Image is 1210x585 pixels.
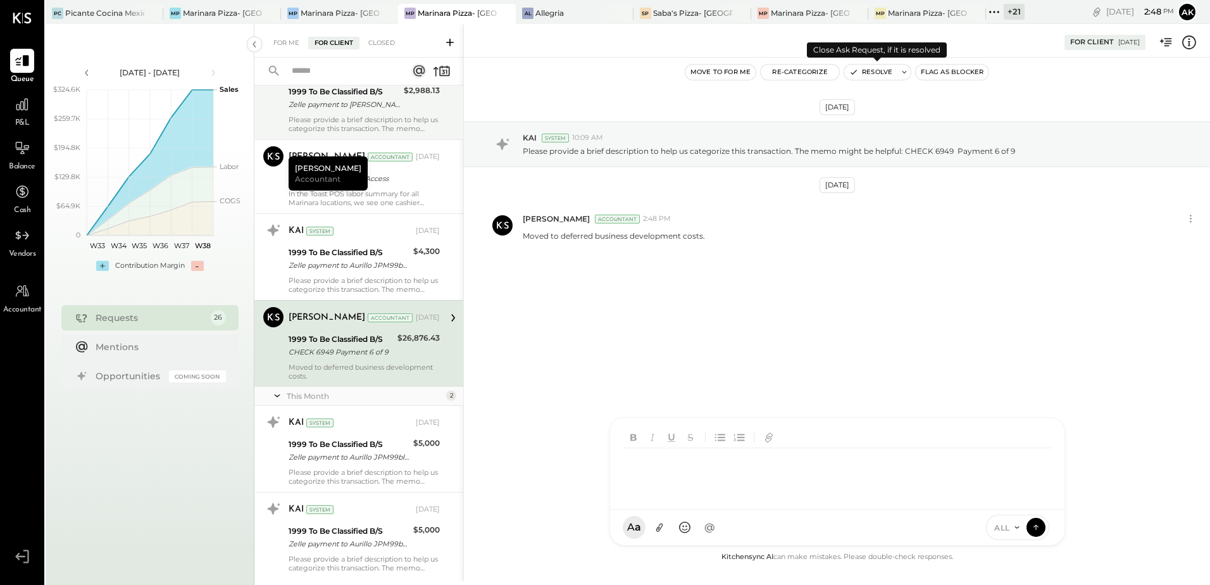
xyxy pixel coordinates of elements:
div: Please provide a brief description to help us categorize this transaction. The memo might be help... [289,468,440,486]
a: Balance [1,136,44,173]
div: 2 [446,391,456,401]
div: [DATE] [820,99,855,115]
div: [DATE] [1106,6,1174,18]
div: Zelle payment to [PERSON_NAME] 23525080674 [289,98,400,111]
div: Accountant [368,153,413,161]
div: Marinara Pizza- [GEOGRAPHIC_DATA] [418,8,497,18]
button: Ak [1177,2,1197,22]
div: Mentions [96,341,220,353]
div: Closed [362,37,401,49]
div: $4,300 [413,245,440,258]
div: System [306,418,334,427]
span: a [635,521,641,534]
div: Opportunities [96,370,163,382]
div: KAI [289,225,304,237]
button: Re-Categorize [761,65,839,80]
div: 26 [211,310,226,325]
div: System [306,227,334,236]
div: MP [287,8,299,19]
div: Marinara Pizza- [GEOGRAPHIC_DATA] [771,8,850,18]
div: Marinara Pizza- [GEOGRAPHIC_DATA] [888,8,967,18]
text: W34 [110,241,127,250]
div: Marinara Pizza- [GEOGRAPHIC_DATA]. [301,8,380,18]
div: PC [52,8,63,19]
p: Please provide a brief description to help us categorize this transaction. The memo might be help... [523,146,1015,156]
text: $129.8K [54,172,80,181]
div: [PERSON_NAME] [289,156,368,191]
div: This Month [287,391,443,401]
div: Zelle payment to Aurillo JPM99bgb8xxp [289,259,409,272]
button: Strikethrough [682,428,699,446]
span: [PERSON_NAME] [523,213,590,224]
div: Saba's Pizza- [GEOGRAPHIC_DATA] [653,8,732,18]
span: KAI [523,132,537,143]
div: + 21 [1004,4,1025,20]
span: 10:09 AM [572,133,603,143]
div: $2,988.13 [404,84,440,97]
div: [PERSON_NAME] [289,311,365,324]
div: KAI [289,503,304,516]
div: MP [404,8,416,19]
span: Accountant [3,305,42,316]
div: SP [640,8,651,19]
div: [DATE] [416,505,440,515]
div: Zelle payment to Aurillo JPM99bl6c299 [289,451,409,463]
text: W36 [153,241,168,250]
div: $5,000 [413,437,440,450]
button: Move to for me [685,65,756,80]
button: Bold [625,428,642,446]
span: Queue [11,74,34,85]
div: In the Toast POS labor summary for all Marinara locations, we see one cashier position and 2–3 em... [289,189,440,207]
div: [PERSON_NAME] [289,151,365,163]
text: Labor [220,162,239,171]
div: For Me [267,37,306,49]
div: CHECK 6949 Payment 6 of 9 [289,346,394,358]
div: For Client [308,37,359,49]
a: Accountant [1,279,44,316]
div: 1999 To Be Classified B/S [289,246,409,259]
text: 0 [76,230,80,239]
div: MP [758,8,769,19]
div: Accountant [595,215,640,223]
div: copy link [1090,5,1103,18]
div: MP [875,8,886,19]
a: Vendors [1,223,44,260]
div: [DATE] - [DATE] [96,67,204,78]
span: P&L [15,118,30,129]
text: W37 [174,241,189,250]
text: W35 [132,241,147,250]
button: Flag as Blocker [916,65,989,80]
button: Aa [623,516,646,539]
div: For Client [1070,37,1114,47]
text: $194.8K [54,143,80,152]
button: Resolve [844,65,897,80]
div: [DATE] [416,418,440,428]
div: Close Ask Request, if it is resolved [807,42,947,58]
div: Zelle payment to Aurillo JPM99bk4a621 [289,538,409,550]
text: $259.7K [54,114,80,123]
div: Contribution Margin [115,261,185,271]
div: Requests [96,311,204,324]
span: Vendors [9,249,36,260]
a: Cash [1,180,44,217]
div: Please provide a brief description to help us categorize this transaction. The memo might be help... [289,115,440,133]
div: [DATE] [1118,38,1140,47]
text: Sales [220,85,239,94]
div: Allegria [535,8,564,18]
div: Marinara Pizza- [GEOGRAPHIC_DATA] [183,8,262,18]
span: Accountant [295,173,340,184]
span: Balance [9,161,35,173]
div: + [96,261,109,271]
div: - [191,261,204,271]
div: Please provide a brief description to help us categorize this transaction. The memo might be help... [289,276,440,294]
div: $26,876.43 [397,332,440,344]
div: Picante Cocina Mexicana Rest [65,8,144,18]
div: $5,000 [413,524,440,536]
div: Coming Soon [169,370,226,382]
a: P&L [1,92,44,129]
div: Please provide a brief description to help us categorize this transaction. The memo might be help... [289,555,440,572]
div: Al [522,8,533,19]
div: MP [170,8,181,19]
div: [DATE] [416,313,440,323]
div: [DATE] [820,177,855,193]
